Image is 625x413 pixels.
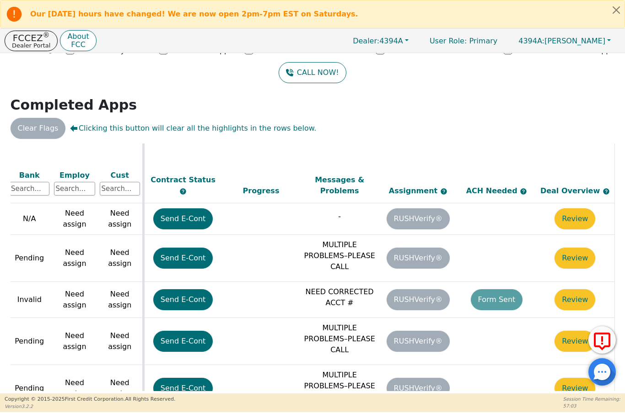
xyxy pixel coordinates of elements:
span: 4394A: [518,37,544,45]
td: N/A [6,203,52,235]
button: Send E-Cont [153,331,213,352]
td: Need assign [97,365,143,412]
td: Pending [6,365,52,412]
span: Dealer: [353,37,379,45]
td: Need assign [52,282,97,318]
strong: Completed Apps [11,97,137,113]
span: Contract Status [151,175,216,184]
button: FCCEZ®Dealer Portal [5,31,58,51]
td: Need assign [52,365,97,412]
p: Copyright © 2015- 2025 First Credit Corporation. [5,396,175,403]
td: Need assign [52,203,97,235]
button: Review [555,289,595,310]
td: Need assign [52,235,97,282]
td: Need assign [97,318,143,365]
button: 4394A:[PERSON_NAME] [509,34,620,48]
p: MULTIPLE PROBLEMS–PLEASE CALL [302,239,377,272]
button: Send E-Cont [153,378,213,399]
button: Send E-Cont [153,248,213,269]
td: Need assign [97,203,143,235]
td: Need assign [52,318,97,365]
p: MULTIPLE PROBLEMS–PLEASE CALL [302,370,377,402]
span: User Role : [430,37,467,45]
span: [PERSON_NAME] [518,37,605,45]
p: Session Time Remaining: [563,396,620,402]
p: FCC [67,41,89,48]
p: FCCEZ [12,33,50,42]
p: Dealer Portal [12,42,50,48]
button: Report Error to FCC [588,326,616,354]
button: Review [555,248,595,269]
span: All Rights Reserved. [125,396,175,402]
button: AboutFCC [60,30,96,52]
div: Cust [100,169,140,180]
button: CALL NOW! [279,62,346,83]
button: Send E-Cont [153,289,213,310]
input: Search... [100,182,140,196]
p: - [302,211,377,222]
div: Bank [10,169,50,180]
sup: ® [43,31,50,39]
p: NEED CORRECTED ACCT # [302,286,377,308]
td: Pending [6,235,52,282]
div: Employ [54,169,95,180]
td: Invalid [6,282,52,318]
td: Need assign [97,235,143,282]
span: Assignment [389,186,440,195]
td: Need assign [97,282,143,318]
span: Deal Overview [540,186,610,195]
button: Review [555,208,595,229]
p: Version 3.2.2 [5,403,175,410]
div: Progress [224,185,298,196]
b: Our [DATE] hours have changed! We are now open 2pm-7pm EST on Saturdays. [30,10,358,18]
input: Search... [10,182,50,196]
a: User Role: Primary [420,32,506,50]
button: Send E-Cont [153,208,213,229]
span: ACH Needed [466,186,520,195]
input: Search... [54,182,95,196]
button: Close alert [608,0,625,19]
button: Dealer:4394A [343,34,418,48]
div: Messages & Problems [302,175,377,196]
button: Review [555,331,595,352]
p: MULTIPLE PROBLEMS–PLEASE CALL [302,323,377,355]
p: 57:03 [563,402,620,409]
p: About [67,33,89,40]
span: Clicking this button will clear all the highlights in the rows below. [70,123,316,134]
button: Review [555,378,595,399]
p: Primary [420,32,506,50]
td: Pending [6,318,52,365]
span: 4394A [353,37,403,45]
